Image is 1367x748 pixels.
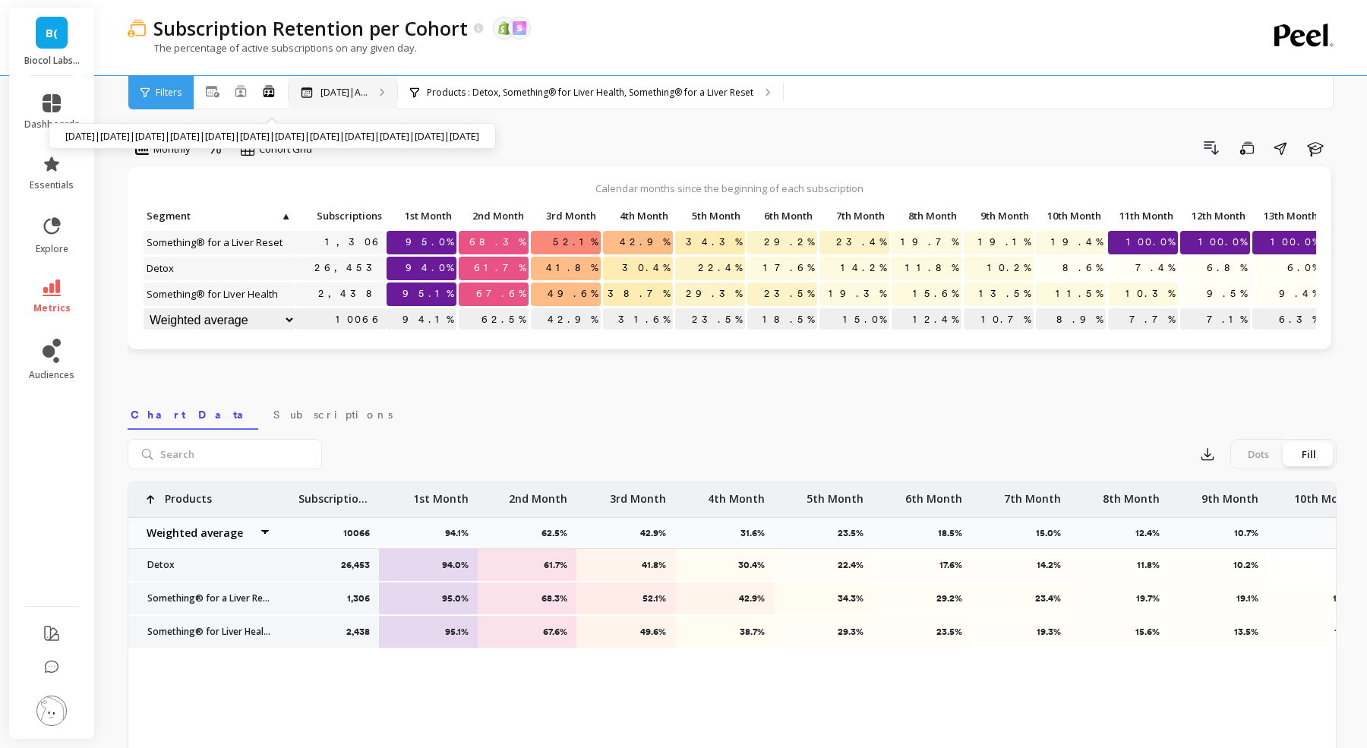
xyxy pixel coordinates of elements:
span: 11.8% [902,257,961,279]
p: Subscription Retention per Cohort [153,15,468,41]
p: 23.5% [838,527,873,539]
p: 7th Month [819,205,889,226]
span: 100.0% [1268,231,1322,254]
span: 6.0% [1284,257,1322,279]
p: 5th Month [675,205,745,226]
p: 7th Month [1004,482,1061,507]
span: 29.2% [761,231,817,254]
p: 67.6% [488,626,567,638]
p: 68.3% [488,592,567,604]
p: 62.5% [459,308,529,331]
p: 8th Month [1103,482,1160,507]
span: 30.4% [619,257,673,279]
p: 31.6% [603,308,673,331]
p: 10066 [295,308,387,331]
span: 3rd Month [534,210,596,222]
p: Products : Detox, Something® for Liver Health, Something® for a Liver Reset [427,87,753,99]
span: 49.6% [545,282,601,305]
p: 94.0% [389,559,469,571]
div: Toggle SortBy [747,205,819,229]
p: 2,438 [346,626,370,638]
div: Toggle SortBy [1107,205,1179,229]
p: Segment [144,205,295,226]
span: 10.3% [1122,282,1178,305]
p: 15.0% [819,308,889,331]
p: 1st Month [387,205,456,226]
span: Subscriptions [298,210,382,222]
p: 12.4% [892,308,961,331]
p: 4th Month [603,205,673,226]
p: Products [165,482,212,507]
span: dashboards [24,118,80,131]
span: essentials [30,179,74,191]
p: 8.9% [1036,308,1106,331]
span: 4th Month [606,210,668,222]
div: Toggle SortBy [1179,205,1252,229]
p: 41.8% [586,559,666,571]
span: 10.2% [984,257,1034,279]
a: 26,453 [311,257,387,279]
p: 18.5% [938,527,971,539]
span: 100.0% [1123,231,1178,254]
span: 42.9% [617,231,673,254]
p: 9th Month [1201,482,1258,507]
span: Subscriptions [273,407,393,422]
span: 23.4% [833,231,889,254]
span: 6.8% [1204,257,1250,279]
p: 6th Month [747,205,817,226]
p: 42.9% [640,527,675,539]
p: 8th Month [892,205,961,226]
span: 67.6% [473,282,529,305]
p: 12.4% [1135,527,1169,539]
span: 9.4% [1276,282,1322,305]
p: 4th Month [708,482,765,507]
p: 62.5% [541,527,576,539]
span: 34.3% [683,231,745,254]
div: Toggle SortBy [819,205,891,229]
p: 14.2% [981,559,1061,571]
p: 17.6% [882,559,962,571]
p: 23.5% [675,308,745,331]
p: 19.4% [1277,592,1357,604]
p: 19.7% [1080,592,1160,604]
span: 19.4% [1048,231,1106,254]
p: 95.0% [389,592,469,604]
span: 15.6% [910,282,961,305]
p: 9th Month [964,205,1034,226]
p: 10th Month [1036,205,1106,226]
p: 34.3% [784,592,863,604]
p: 3rd Month [610,482,666,507]
span: 23.5% [761,282,817,305]
span: B( [46,24,58,42]
img: api.skio.svg [513,21,526,35]
span: 9.5% [1204,282,1250,305]
span: 9th Month [967,210,1029,222]
span: 61.7% [471,257,529,279]
p: 42.9% [685,592,765,604]
p: 2nd Month [509,482,567,507]
span: 19.7% [898,231,961,254]
p: Subscriptions [295,205,387,226]
p: 1st Month [413,482,469,507]
p: 6.3% [1252,308,1322,331]
img: api.shopify.svg [497,21,511,35]
a: 2,438 [315,282,387,305]
span: 29.3% [683,282,745,305]
span: 19.1% [975,231,1034,254]
p: 13.5% [1179,626,1258,638]
p: 29.2% [882,592,962,604]
p: 94.1% [445,527,478,539]
span: 7th Month [822,210,885,222]
div: Toggle SortBy [386,205,458,229]
span: 38.7% [605,282,673,305]
span: 14.2% [838,257,889,279]
p: 1,306 [347,592,370,604]
div: Toggle SortBy [891,205,963,229]
p: 49.6% [586,626,666,638]
span: 7.4% [1132,257,1178,279]
p: 52.1% [586,592,666,604]
p: 61.7% [488,559,567,571]
span: 2nd Month [462,210,524,222]
div: Toggle SortBy [143,205,215,229]
span: 13.5% [976,282,1034,305]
